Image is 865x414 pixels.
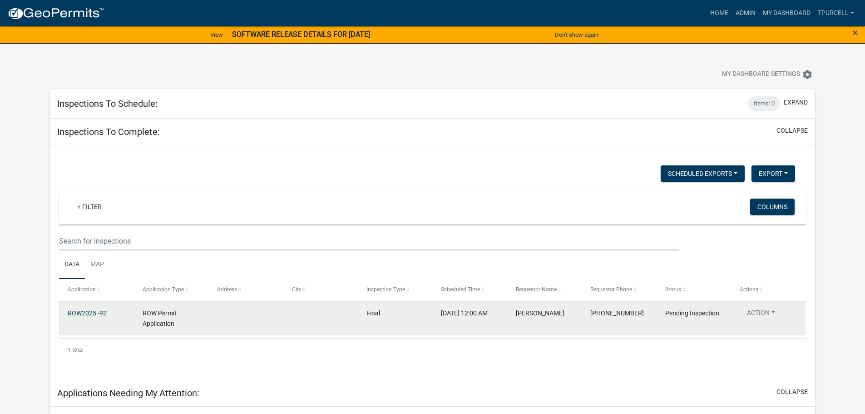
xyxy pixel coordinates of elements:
[57,126,160,137] h5: Inspections To Complete:
[57,388,199,399] h5: Applications Needing My Attention:
[661,165,745,182] button: Scheduled Exports
[582,279,656,301] datatable-header-cell: Requestor Phone
[751,165,795,182] button: Export
[366,286,405,293] span: Inspection Type
[432,279,507,301] datatable-header-cell: Scheduled Time
[590,286,632,293] span: Requestor Phone
[707,5,732,22] a: Home
[852,27,858,38] button: Close
[143,309,177,327] span: ROW Permit Application
[590,309,644,317] span: (502) 471-0909
[551,27,602,42] button: Don't show again
[292,286,302,293] span: City
[207,27,227,42] a: View
[217,286,237,293] span: Address
[134,279,208,301] datatable-header-cell: Application Type
[283,279,357,301] datatable-header-cell: City
[731,279,806,301] datatable-header-cell: Actions
[70,199,109,215] a: + Filter
[740,286,758,293] span: Actions
[516,286,557,293] span: Requestor Name
[516,309,564,317] span: Jeremy Parkhurst
[59,339,806,361] div: 1 total
[665,309,719,317] span: Pending Inspection
[665,286,681,293] span: Status
[750,199,795,215] button: Columns
[715,65,820,83] button: My Dashboard Settingssettings
[784,98,808,107] button: expand
[143,286,184,293] span: Application Type
[776,126,808,135] button: collapse
[366,309,380,317] span: Final
[507,279,582,301] datatable-header-cell: Requestor Name
[776,387,808,397] button: collapse
[732,5,759,22] a: Admin
[208,279,283,301] datatable-header-cell: Address
[358,279,432,301] datatable-header-cell: Inspection Type
[802,69,813,80] i: settings
[59,279,133,301] datatable-header-cell: Application
[441,309,488,317] span: 09/04/2025, 12:00 AM
[759,5,814,22] a: My Dashboard
[748,96,780,111] div: Items: 0
[59,250,85,279] a: Data
[722,69,800,80] span: My Dashboard Settings
[57,98,158,109] h5: Inspections To Schedule:
[68,309,107,317] a: ROW2025 -92
[85,250,109,279] a: Map
[68,286,96,293] span: Application
[441,286,480,293] span: Scheduled Time
[232,30,370,39] strong: SOFTWARE RELEASE DETAILS FOR [DATE]
[740,308,782,321] button: Action
[852,26,858,39] span: ×
[656,279,731,301] datatable-header-cell: Status
[59,232,679,250] input: Search for inspections
[50,145,815,380] div: collapse
[814,5,858,22] a: Tpurcell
